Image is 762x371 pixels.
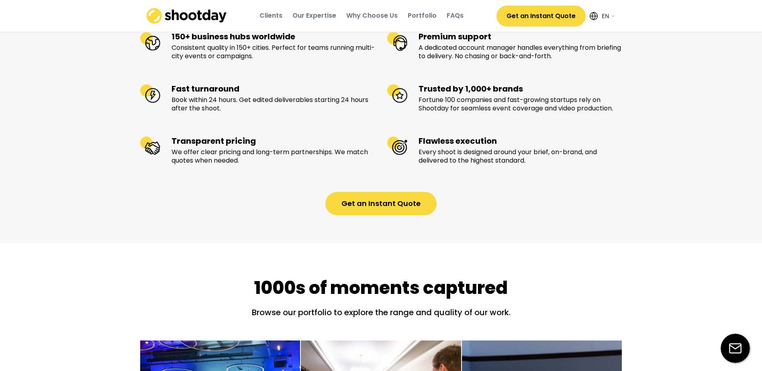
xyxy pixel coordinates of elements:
[419,148,622,165] div: Every shoot is designed around your brief, on-brand, and delivered to the highest standard.
[292,11,336,20] div: Our Expertise
[254,275,508,300] div: 1000s of moments captured
[172,84,375,94] div: Fast turnaround
[419,96,622,113] div: Fortune 100 companies and fast-growing startups rely on Shootday for seamless event coverage and ...
[172,136,375,146] div: Transparent pricing
[172,44,375,61] div: Consistent quality in 150+ cities. Perfect for teams running multi-city events or campaigns.
[496,6,586,26] button: Get an Instant Quote
[140,31,160,51] img: 150+ business hubs worldwide
[387,136,407,156] img: Flawless execution
[721,334,750,363] img: email-icon%20%281%29.svg
[221,306,542,324] div: Browse our portfolio to explore the range and quality of our work.
[408,11,437,20] div: Portfolio
[325,192,437,215] button: Get an Instant Quote
[419,44,622,61] div: A dedicated account manager handles everything from briefing to delivery. No chasing or back-and-...
[447,11,464,20] div: FAQs
[140,136,160,156] img: Transparent pricing
[172,31,375,42] div: 150+ business hubs worldwide
[172,96,375,113] div: Book within 24 hours. Get edited deliverables starting 24 hours after the shoot.
[387,31,407,51] img: Premium support
[419,84,622,94] div: Trusted by 1,000+ brands
[419,31,622,42] div: Premium support
[140,84,160,104] img: Fast turnaround
[419,136,622,146] div: Flawless execution
[387,84,407,104] img: Trusted by 1,000+ brands
[147,8,227,24] img: shootday_logo.png
[172,148,375,165] div: We offer clear pricing and long-term partnerships. We match quotes when needed.
[590,12,598,20] img: Icon%20feather-globe%20%281%29.svg
[346,11,398,20] div: Why Choose Us
[259,11,282,20] div: Clients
